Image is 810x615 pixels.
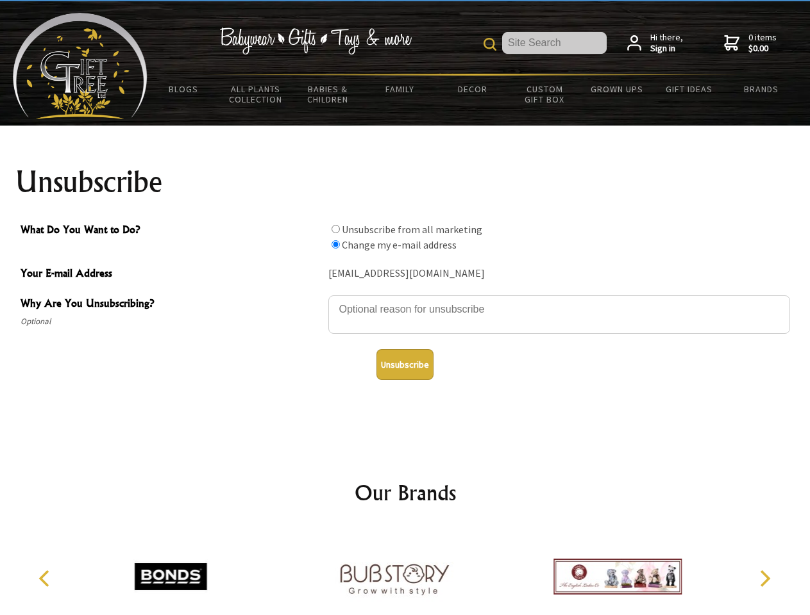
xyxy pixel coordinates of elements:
span: Your E-mail Address [21,265,322,284]
span: What Do You Want to Do? [21,222,322,240]
span: Optional [21,314,322,329]
h1: Unsubscribe [15,167,795,197]
span: 0 items [748,31,777,54]
strong: $0.00 [748,43,777,54]
img: Babyware - Gifts - Toys and more... [13,13,148,119]
a: Babies & Children [292,76,364,113]
button: Previous [32,564,60,593]
input: Site Search [502,32,607,54]
input: What Do You Want to Do? [332,225,340,233]
a: Custom Gift Box [509,76,581,113]
a: All Plants Collection [220,76,292,113]
a: Decor [436,76,509,102]
label: Unsubscribe from all marketing [342,223,482,236]
textarea: Why Are You Unsubscribing? [328,295,790,334]
a: Gift Ideas [653,76,725,102]
strong: Sign in [650,43,683,54]
span: Hi there, [650,32,683,54]
a: Brands [725,76,798,102]
a: Hi there,Sign in [627,32,683,54]
h2: Our Brands [26,477,785,508]
img: product search [484,38,496,51]
input: What Do You Want to Do? [332,240,340,249]
a: 0 items$0.00 [724,32,777,54]
label: Change my e-mail address [342,238,457,251]
span: Why Are You Unsubscribing? [21,295,322,314]
div: [EMAIL_ADDRESS][DOMAIN_NAME] [328,264,790,284]
a: Family [364,76,437,102]
a: BLOGS [148,76,220,102]
button: Next [750,564,779,593]
a: Grown Ups [580,76,653,102]
button: Unsubscribe [376,349,434,380]
img: Babywear - Gifts - Toys & more [219,28,412,54]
